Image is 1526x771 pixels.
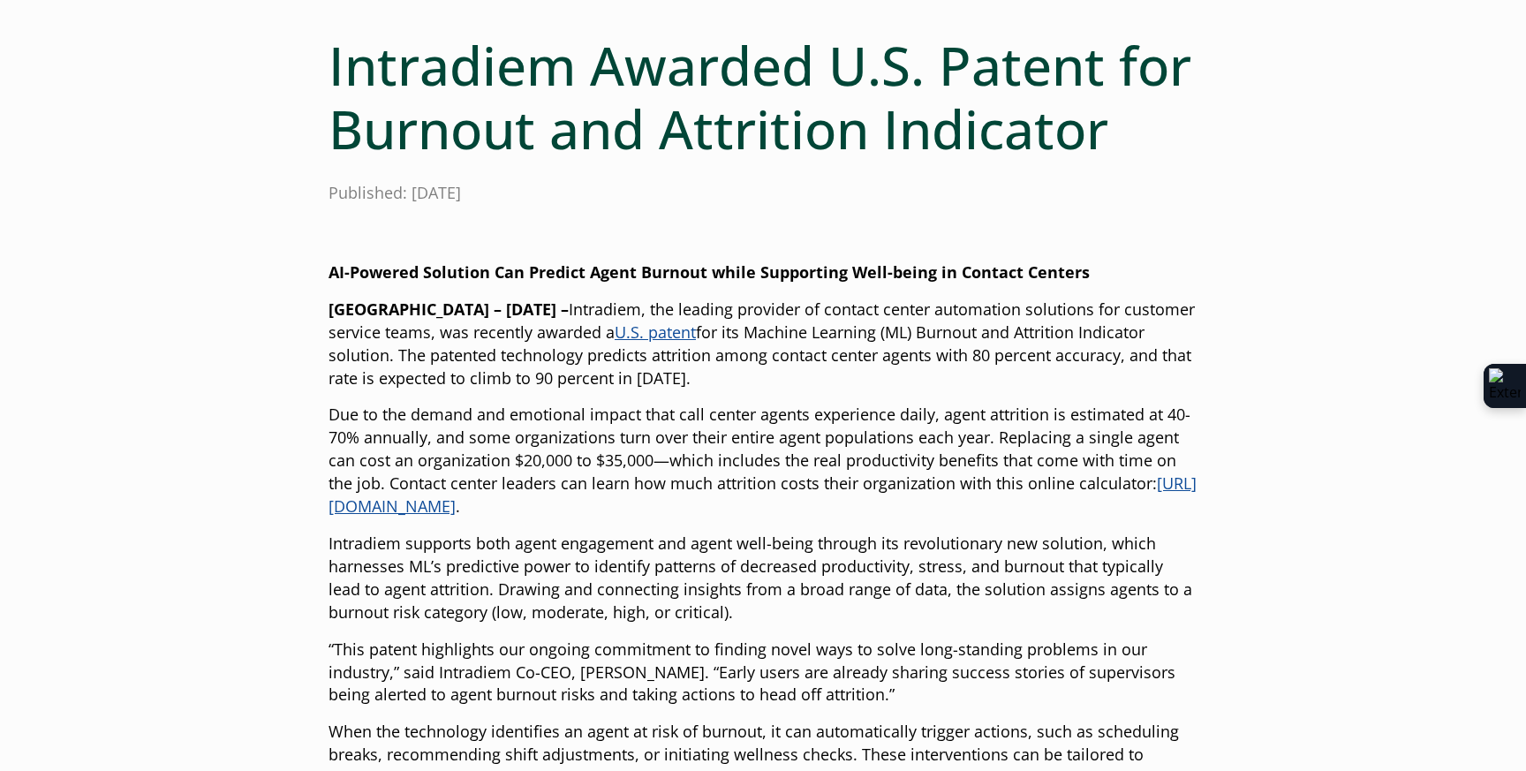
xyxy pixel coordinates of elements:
p: Intradiem, the leading provider of contact center automation solutions for customer service teams... [329,299,1197,390]
p: “This patent highlights our ongoing commitment to finding novel ways to solve long-standing probl... [329,639,1197,707]
strong: AI-Powered Solution Can Predict Agent Burnout while Supporting Well-being in Contact Centers [329,261,1090,283]
p: Due to the demand and emotional impact that call center agents experience daily, agent attrition ... [329,404,1197,518]
img: Extension Icon [1489,368,1521,404]
strong: [GEOGRAPHIC_DATA] – [DATE] – [329,299,569,320]
h1: Intradiem Awarded U.S. Patent for Burnout and Attrition Indicator [329,34,1197,161]
a: Link opens in a new window [329,472,1197,517]
p: Published: [DATE] [329,182,1197,205]
a: U.S. patent [615,321,696,343]
p: Intradiem supports both agent engagement and agent well-being through its revolutionary new solut... [329,533,1197,624]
